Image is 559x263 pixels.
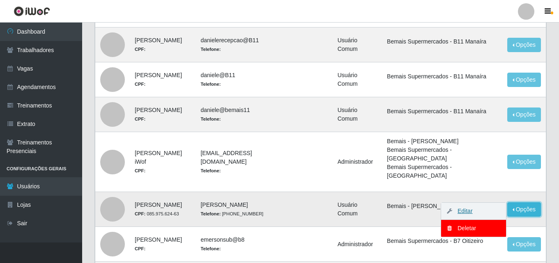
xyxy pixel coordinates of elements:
small: [PHONE_NUMBER] [200,211,263,216]
strong: Telefone: [200,47,221,52]
td: [PERSON_NAME] [130,192,196,227]
td: danielerecepcao@B11 [196,27,296,62]
li: Bemais Supermercados - [GEOGRAPHIC_DATA] [387,146,497,163]
td: daniele@bemais11 [196,97,296,132]
small: 085.975.624-63 [135,211,179,216]
li: Bemais Supermercados - B11 Manaíra [387,107,497,116]
td: Administrador [333,227,382,262]
td: Administrador [333,132,382,192]
td: [PERSON_NAME] [130,97,196,132]
td: [PERSON_NAME] [130,227,196,262]
strong: Telefone: [200,211,221,216]
td: Usuário Comum [333,97,382,132]
td: [PERSON_NAME] iWof [130,132,196,192]
td: daniele@B11 [196,62,296,97]
td: Usuário Comum [333,192,382,227]
button: Opções [507,73,541,87]
td: Usuário Comum [333,27,382,62]
strong: CPF: [135,168,145,173]
td: [PERSON_NAME] [130,27,196,62]
li: Bemais - [PERSON_NAME] [387,202,497,210]
td: [PERSON_NAME] [130,62,196,97]
button: Opções [507,107,541,122]
li: Bemais Supermercados - B7 Oitizeiro [387,237,497,245]
td: emersonsub@b8 [196,227,296,262]
button: Opções [507,155,541,169]
strong: CPF: [135,211,145,216]
button: Opções [507,202,541,217]
div: Deletar [449,224,498,233]
li: Bemais Supermercados - B11 Manaíra [387,37,497,46]
li: Bemais - [PERSON_NAME] [387,137,497,146]
img: CoreUI Logo [14,6,50,16]
strong: Telefone: [200,117,221,121]
strong: Telefone: [200,246,221,251]
strong: CPF: [135,246,145,251]
strong: CPF: [135,82,145,87]
a: Editar [449,208,473,214]
td: [PERSON_NAME] [196,192,296,227]
strong: CPF: [135,117,145,121]
li: Bemais Supermercados - B11 Manaíra [387,72,497,81]
button: Opções [507,38,541,52]
button: Opções [507,237,541,252]
strong: Telefone: [200,168,221,173]
strong: Telefone: [200,82,221,87]
td: Usuário Comum [333,62,382,97]
td: [EMAIL_ADDRESS][DOMAIN_NAME] [196,132,296,192]
strong: CPF: [135,47,145,52]
li: Bemais Supermercados - [GEOGRAPHIC_DATA] [387,163,497,180]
